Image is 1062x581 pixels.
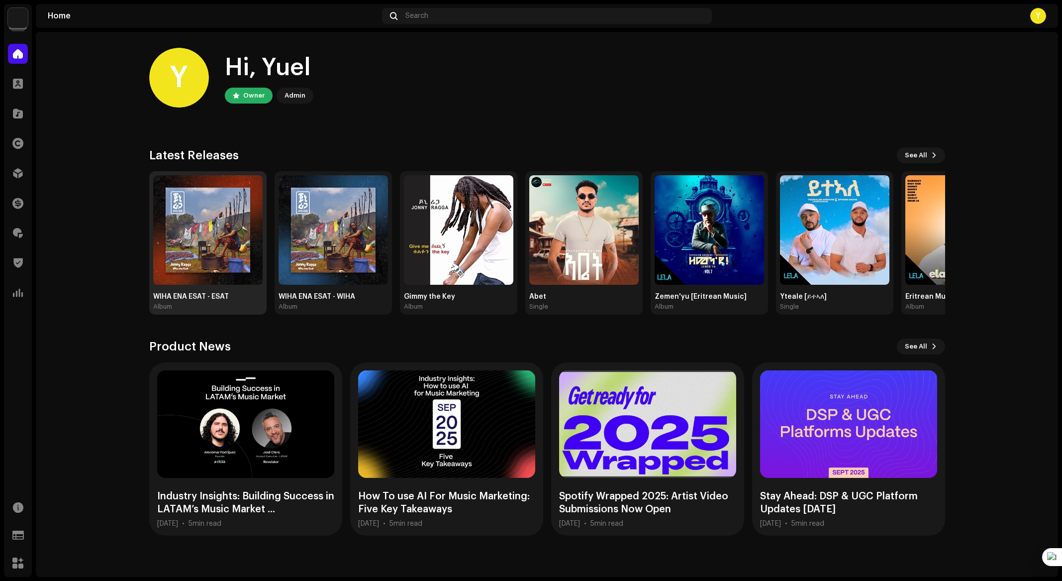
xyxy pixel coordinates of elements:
[905,293,1015,301] div: Eritrean Music - [PERSON_NAME] [Live - Ela show ep2]
[153,175,263,285] img: 51732282-08ff-449b-b347-afd36c0f7a48
[189,520,221,528] div: 5
[358,520,379,528] div: [DATE]
[149,339,231,354] h3: Product News
[279,175,388,285] img: f75c7f0c-b7a0-4156-9907-0d8753801d50
[780,293,889,301] div: Yteale [ይተኣለ]
[905,145,927,165] span: See All
[153,303,172,311] div: Album
[791,520,824,528] div: 5
[529,175,639,285] img: 018c3d00-a66f-4796-bb7b-9f687deb5541
[559,490,736,516] div: Spotify Wrapped 2025: Artist Video Submissions Now Open
[182,520,185,528] div: •
[193,520,221,527] span: min read
[404,175,513,285] img: b16c11aa-5b0c-4191-93b6-dfa21405ce3d
[529,303,548,311] div: Single
[389,520,422,528] div: 5
[905,303,924,311] div: Album
[559,520,580,528] div: [DATE]
[584,520,586,528] div: •
[590,520,623,528] div: 5
[225,52,313,84] div: Hi, Yuel
[655,303,674,311] div: Album
[529,293,639,301] div: Abet
[795,520,824,527] span: min read
[157,520,178,528] div: [DATE]
[905,175,1015,285] img: fb437c56-8e46-448f-b54e-ed0550c45695
[157,490,334,516] div: Industry Insights: Building Success in LATAM’s Music Market ...
[48,12,378,20] div: Home
[897,147,945,163] button: See All
[404,303,423,311] div: Album
[243,90,265,102] div: Owner
[279,303,297,311] div: Album
[153,293,263,301] div: WIHA ENA ESAT - ESAT
[760,520,781,528] div: [DATE]
[149,147,239,163] h3: Latest Releases
[404,293,513,301] div: Gimmy the Key
[785,520,787,528] div: •
[285,90,305,102] div: Admin
[393,520,422,527] span: min read
[405,12,428,20] span: Search
[655,293,764,301] div: Zemen'yu [Eritrean Music]
[383,520,386,528] div: •
[8,8,28,28] img: 290a263b-6ae0-4ebd-a6de-265cec008707
[655,175,764,285] img: 9cc9dea9-57c2-4dad-8be4-fe48eaf923ee
[149,48,209,108] div: Y
[780,175,889,285] img: fd8044c8-e1e2-4040-a796-437d76a8503f
[780,303,799,311] div: Single
[760,490,937,516] div: Stay Ahead: DSP & UGC Platform Updates [DATE]
[897,339,945,354] button: See All
[358,490,535,516] div: How To use AI For Music Marketing: Five Key Takeaways
[905,337,927,356] span: See All
[594,520,623,527] span: min read
[279,293,388,301] div: WIHA ENA ESAT - WIHA
[1030,8,1046,24] div: Y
